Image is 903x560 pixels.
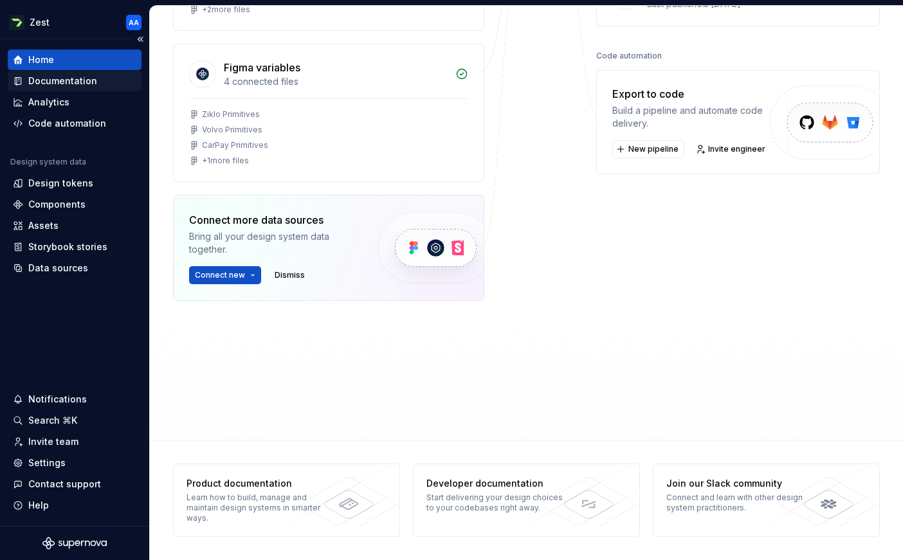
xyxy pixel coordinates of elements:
a: Product documentationLearn how to build, manage and maintain design systems in smarter ways. [173,464,400,537]
a: Code automation [8,113,141,134]
div: Storybook stories [28,240,107,253]
div: Volvo Primitives [202,125,262,135]
a: Design tokens [8,173,141,194]
a: Home [8,50,141,70]
a: Analytics [8,92,141,113]
a: Assets [8,215,141,236]
div: Contact support [28,478,101,491]
div: Ziklo Primitives [202,109,260,120]
div: Learn how to build, manage and maintain design systems in smarter ways. [187,492,330,523]
div: 4 connected files [224,75,448,88]
div: Notifications [28,393,87,406]
div: Code automation [596,47,662,65]
div: Design tokens [28,177,93,190]
div: Build a pipeline and automate code delivery. [612,104,771,130]
div: Product documentation [187,477,330,490]
a: Invite engineer [692,140,771,158]
div: AA [129,17,139,28]
div: Figma variables [224,60,300,75]
div: Zest [30,16,50,29]
a: Components [8,194,141,215]
div: Data sources [28,262,88,275]
div: Settings [28,456,66,469]
a: Developer documentationStart delivering your design choices to your codebases right away. [413,464,640,537]
a: Join our Slack communityConnect and learn with other design system practitioners. [653,464,880,537]
div: + 1 more files [202,156,249,166]
div: Code automation [28,117,106,130]
div: Bring all your design system data together. [189,230,356,256]
button: New pipeline [612,140,684,158]
a: Invite team [8,431,141,452]
button: Help [8,495,141,516]
div: CarPay Primitives [202,140,268,150]
span: Dismiss [275,270,305,280]
div: Help [28,499,49,512]
a: Figma variables4 connected filesZiklo PrimitivesVolvo PrimitivesCarPay Primitives+1more files [173,44,484,182]
button: Contact support [8,474,141,494]
a: Storybook stories [8,237,141,257]
a: Data sources [8,258,141,278]
div: + 2 more files [202,5,250,15]
div: Assets [28,219,59,232]
button: Notifications [8,389,141,410]
button: ZestAA [3,8,147,36]
div: Documentation [28,75,97,87]
button: Search ⌘K [8,410,141,431]
span: Connect new [195,270,245,280]
div: Join our Slack community [666,477,810,490]
a: Documentation [8,71,141,91]
a: Settings [8,453,141,473]
button: Collapse sidebar [131,30,149,48]
div: Components [28,198,86,211]
button: Dismiss [269,266,311,284]
div: Connect and learn with other design system practitioners. [666,492,810,513]
span: New pipeline [628,144,679,154]
div: Analytics [28,96,69,109]
svg: Supernova Logo [42,537,107,550]
span: Invite engineer [708,144,765,154]
button: Connect new [189,266,261,284]
div: Connect more data sources [189,212,356,228]
img: 845e64b5-cf6c-40e8-a5f3-aaa2a69d7a99.png [9,15,24,30]
div: Search ⌘K [28,414,77,427]
div: Home [28,53,54,66]
div: Start delivering your design choices to your codebases right away. [426,492,570,513]
div: Export to code [612,86,771,102]
div: Invite team [28,435,78,448]
div: Developer documentation [426,477,570,490]
div: Design system data [10,157,86,167]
